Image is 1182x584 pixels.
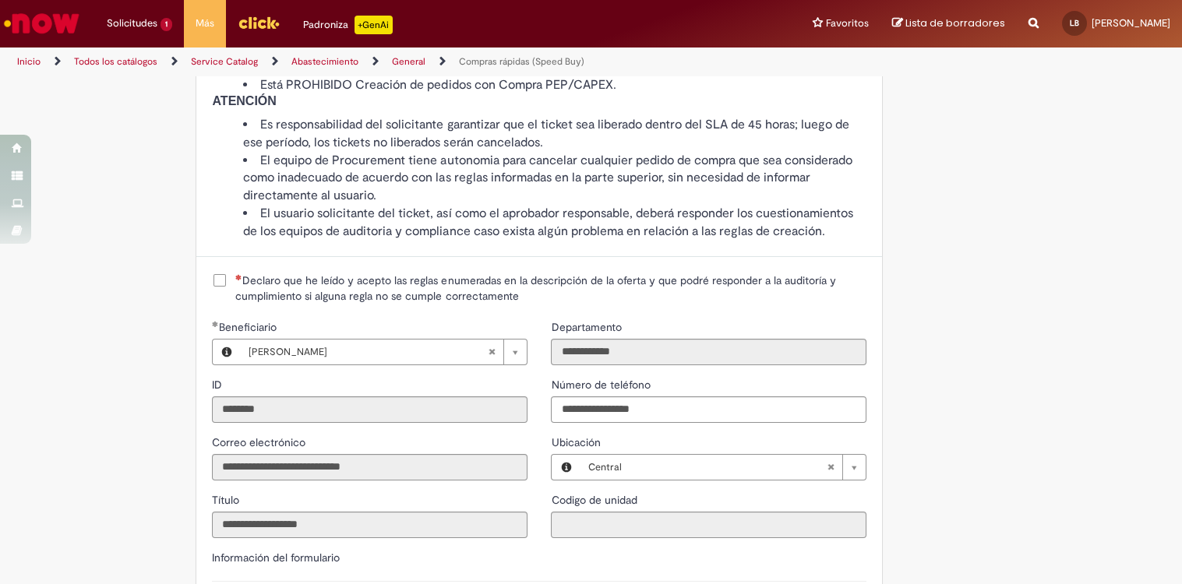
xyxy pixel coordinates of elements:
label: Solo lectura: Título [212,492,242,508]
input: Número de teléfono [551,396,866,423]
span: Número de teléfono [551,378,653,392]
li: Está PROHIBIDO Creación de pedidos con Compra PEP/CAPEX. [243,76,866,94]
input: Correo electrónico [212,454,527,480]
label: Solo lectura: Departamento [551,319,624,335]
a: Compras rápidas (Speed Buy) [459,55,584,68]
span: [PERSON_NAME] [1092,16,1170,30]
div: Padroniza [303,16,393,34]
a: General [392,55,425,68]
a: CentralBorrar campo Ubicación [580,455,866,480]
input: Departamento [551,339,866,365]
span: Ubicación [551,435,603,449]
ul: Rutas de acceso a la página [12,47,776,76]
span: Solo lectura: ID [212,378,225,392]
p: +GenAi [355,16,393,34]
span: Solo lectura: Departamento [551,320,624,334]
span: Declaro que he leído y acepto las reglas enumeradas en la descripción de la oferta y que podré re... [235,273,866,304]
span: Favoritos [826,16,869,31]
li: El usuario solicitante del ticket, así como el aprobador responsable, deberá responder los cuesti... [243,205,866,241]
span: 1 [161,18,172,31]
li: Es responsabilidad del solicitante garantizar que el ticket sea liberado dentro del SLA de 45 hor... [243,116,866,152]
img: ServiceNow [2,8,82,39]
span: Solo lectura: Título [212,493,242,507]
span: Obligatorios - Beneficiario [219,320,280,334]
span: Solo lectura: Codigo de unidad [551,493,640,507]
a: Service Catalog [191,55,258,68]
a: Abastecimiento [291,55,358,68]
label: Solo lectura: Codigo de unidad [551,492,640,508]
span: ATENCIÓN [212,94,276,107]
span: Más [196,16,214,31]
span: LB [1070,18,1079,28]
label: Solo lectura: Correo electrónico [212,434,309,450]
input: ID [212,396,527,423]
label: Información del formulario [212,551,340,565]
a: [PERSON_NAME]Borrar campo Beneficiario [241,339,527,364]
span: Obligatorios [235,274,242,280]
button: Ubicación, Vista previa de este registro Central [552,455,580,480]
span: Lista de borradores [905,16,1005,30]
span: Solicitudes [107,16,157,31]
span: Central [587,455,827,480]
img: click_logo_yellow_360x200.png [238,11,280,34]
abbr: Borrar campo Beneficiario [480,339,503,364]
span: Cumplimentación obligatoria [212,321,219,327]
a: Inicio [17,55,41,68]
span: [PERSON_NAME] [249,339,488,364]
button: Beneficiario, Vista previa de este registro Luciana Boccia [213,339,241,364]
a: Todos los catálogos [74,55,157,68]
abbr: Borrar campo Ubicación [819,455,842,480]
label: Solo lectura: ID [212,377,225,392]
a: Lista de borradores [892,16,1005,31]
li: El equipo de Procurement tiene autonomia para cancelar cualquier pedido de compra que sea conside... [243,152,866,206]
input: Codigo de unidad [551,512,866,538]
input: Título [212,512,527,538]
